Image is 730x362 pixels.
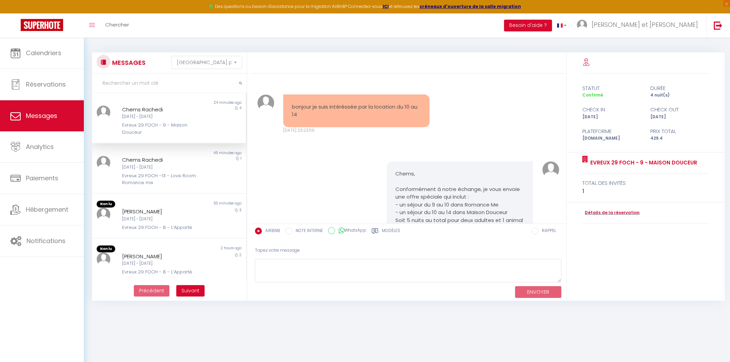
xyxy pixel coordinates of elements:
[169,245,246,252] div: 2 hours ago
[97,201,115,208] span: Non lu
[383,3,389,9] a: ICI
[26,142,54,151] span: Analytics
[542,161,559,178] img: ...
[134,285,169,297] button: Previous
[26,49,61,57] span: Calendriers
[255,242,562,259] div: Tapez votre message
[26,205,68,214] span: Hébergement
[292,228,323,235] label: NOTE INTERNE
[26,174,58,182] span: Paiements
[169,100,246,105] div: 24 minutes ago
[577,20,587,30] img: ...
[578,127,646,135] div: Plateforme
[578,84,646,92] div: statut
[572,13,707,38] a: ... [PERSON_NAME] et [PERSON_NAME]
[714,21,722,30] img: logout
[578,135,646,142] div: [DOMAIN_NAME]
[169,150,246,156] div: 49 minutes ago
[582,179,709,187] div: total des invités
[97,156,110,170] img: ...
[588,159,697,167] a: Evreux 29 FOCH - 9 - Maison Douceur
[122,113,203,120] div: [DATE] - [DATE]
[239,208,241,213] span: 3
[515,286,561,298] button: ENVOYER
[582,187,709,195] div: 1
[257,94,274,111] img: ...
[382,228,400,236] label: Modèles
[97,252,110,266] img: ...
[105,21,129,28] span: Chercher
[240,156,241,161] span: 1
[21,19,63,31] img: Super Booking
[395,170,524,286] pre: Chems, Conformément à notre échange, je vous envoie une offre spéciale qui inclut : - un séjour d...
[169,201,246,208] div: 50 minutes ago
[110,55,146,70] h3: MESSAGES
[646,114,714,120] div: [DATE]
[122,156,203,164] div: Chems Rachedi
[181,287,199,294] span: Suivant
[122,216,203,222] div: [DATE] - [DATE]
[239,252,241,258] span: 2
[139,287,164,294] span: Précédent
[122,252,203,261] div: [PERSON_NAME]
[100,13,134,38] a: Chercher
[92,74,247,93] input: Rechercher un mot clé
[26,80,66,89] span: Réservations
[539,228,556,235] label: RAPPEL
[646,84,714,92] div: durée
[646,92,714,99] div: 4 nuit(s)
[504,20,552,31] button: Besoin d'aide ?
[239,105,241,111] span: 4
[122,269,203,275] div: Evreux 29 FOCH - 8 - L’Apparté
[27,237,66,245] span: Notifications
[122,208,203,216] div: [PERSON_NAME]
[292,103,421,119] pre: bonjour je suis intéréssée par la location du 10 au 14
[646,127,714,135] div: Prix total
[122,224,203,231] div: Evreux 29 FOCH - 8 - L’Apparté
[176,285,205,297] button: Next
[26,111,57,120] span: Messages
[283,127,430,134] div: [DATE] 23:23:56
[582,210,640,216] a: Détails de la réservation
[582,92,603,98] span: Confirmé
[122,122,203,136] div: Evreux 29 FOCH - 9 - Maison Douceur
[646,135,714,142] div: 429.4
[97,105,110,119] img: ...
[122,164,203,171] div: [DATE] - [DATE]
[646,105,714,114] div: check out
[122,260,203,267] div: [DATE] - [DATE]
[592,20,698,29] span: [PERSON_NAME] et [PERSON_NAME]
[97,208,110,221] img: ...
[122,172,203,187] div: Evreux 29 FOCH -13 - Love Room Romance me
[262,228,280,235] label: AIRBNB
[335,227,366,235] label: WhatsApp
[122,105,203,114] div: Chems Rachedi
[420,3,521,9] a: créneaux d'ouverture de la salle migration
[97,245,115,252] span: Non lu
[578,105,646,114] div: check in
[578,114,646,120] div: [DATE]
